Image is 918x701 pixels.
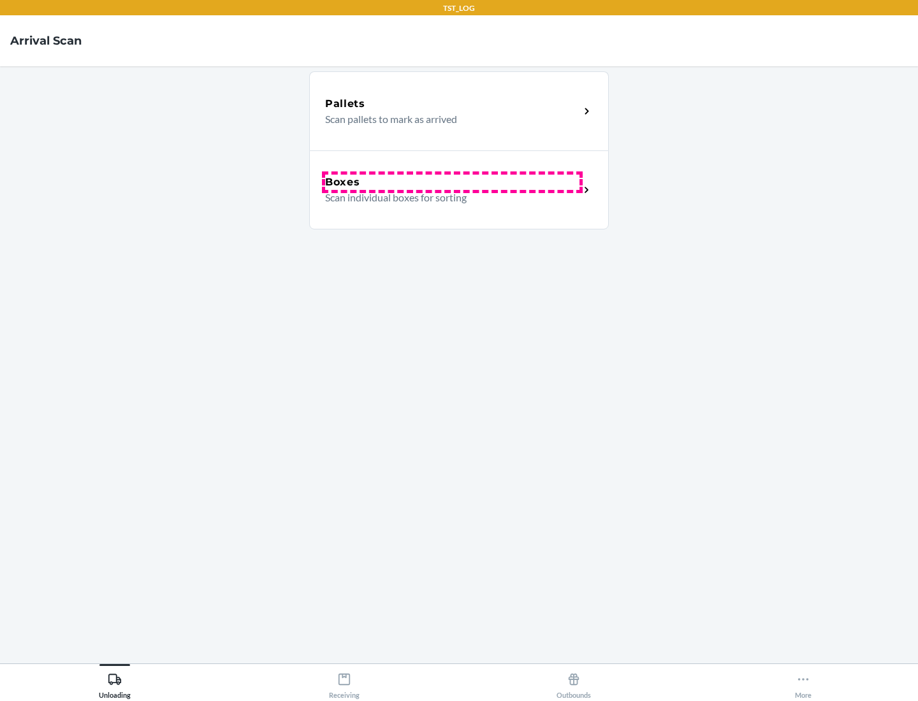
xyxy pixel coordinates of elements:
[325,175,360,190] h5: Boxes
[325,190,569,205] p: Scan individual boxes for sorting
[99,667,131,699] div: Unloading
[459,664,688,699] button: Outbounds
[329,667,360,699] div: Receiving
[309,150,609,229] a: BoxesScan individual boxes for sorting
[443,3,475,14] p: TST_LOG
[309,71,609,150] a: PalletsScan pallets to mark as arrived
[325,112,569,127] p: Scan pallets to mark as arrived
[10,33,82,49] h4: Arrival Scan
[229,664,459,699] button: Receiving
[795,667,812,699] div: More
[325,96,365,112] h5: Pallets
[688,664,918,699] button: More
[557,667,591,699] div: Outbounds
